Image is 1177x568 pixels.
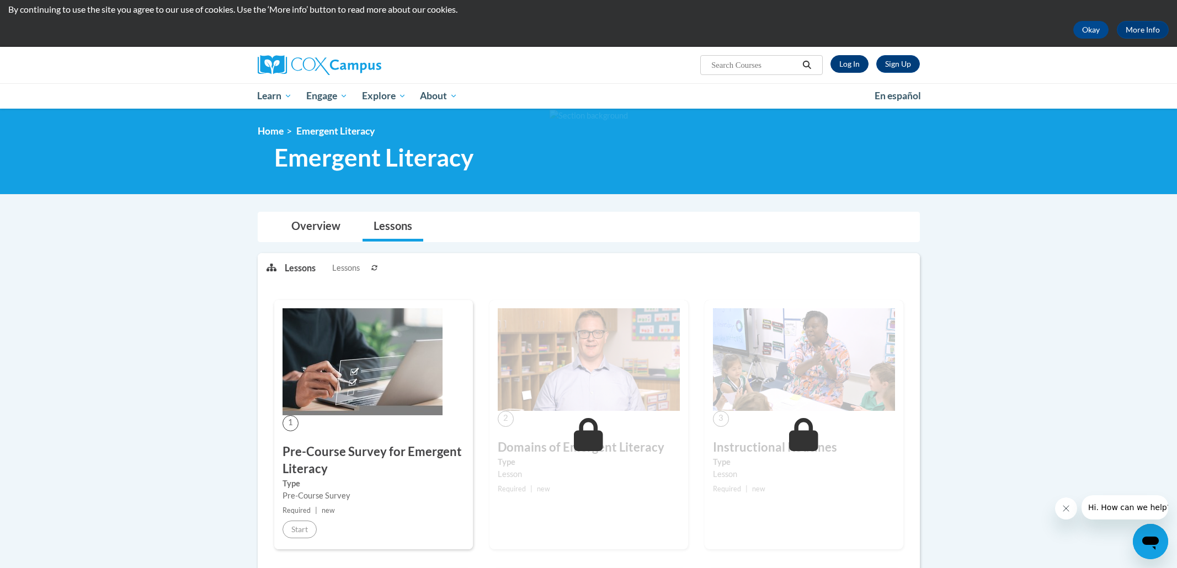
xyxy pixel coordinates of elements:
a: Engage [299,83,355,109]
label: Type [713,456,895,468]
img: Section background [550,110,628,122]
button: Search [798,58,815,72]
img: Course Image [283,308,443,415]
h3: Domains of Emergent Literacy [498,439,680,456]
a: Overview [280,212,351,242]
span: Required [713,485,741,493]
span: Hi. How can we help? [7,8,89,17]
span: Required [498,485,526,493]
p: By continuing to use the site you agree to our use of cookies. Use the ‘More info’ button to read... [8,3,1169,15]
span: | [745,485,748,493]
img: Course Image [498,308,680,411]
span: Lessons [332,262,360,274]
a: Learn [251,83,300,109]
input: Search Courses [710,58,798,72]
a: More Info [1117,21,1169,39]
div: Pre-Course Survey [283,490,465,502]
a: En español [867,84,928,108]
span: 2 [498,411,514,427]
h3: Instructional Routines [713,439,895,456]
a: Home [258,125,284,137]
a: Lessons [363,212,423,242]
span: 3 [713,411,729,427]
div: Lesson [713,468,895,480]
span: new [752,485,765,493]
a: Explore [355,83,413,109]
a: Cox Campus [258,55,467,75]
iframe: Close message [1055,497,1077,519]
span: Learn [257,89,292,103]
span: About [420,89,457,103]
span: Engage [306,89,348,103]
img: Course Image [713,308,895,411]
a: Log In [830,55,869,73]
span: | [530,485,532,493]
img: Cox Campus [258,55,381,75]
button: Start [283,521,317,538]
label: Type [283,478,465,490]
div: Main menu [241,83,936,109]
span: | [315,506,317,515]
span: En español [875,90,921,101]
label: Type [498,456,680,468]
button: Okay [1073,21,1109,39]
span: new [537,485,550,493]
a: Register [876,55,920,73]
span: Emergent Literacy [274,143,473,172]
a: About [413,83,465,109]
span: new [322,506,335,515]
span: 1 [283,415,299,431]
iframe: Message from company [1082,495,1168,519]
iframe: Button to launch messaging window [1133,524,1168,559]
div: Lesson [498,468,680,480]
h3: Pre-Course Survey for Emergent Literacy [283,443,465,478]
span: Explore [362,89,406,103]
p: Lessons [285,262,316,274]
span: Required [283,506,311,515]
span: Emergent Literacy [296,125,375,137]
